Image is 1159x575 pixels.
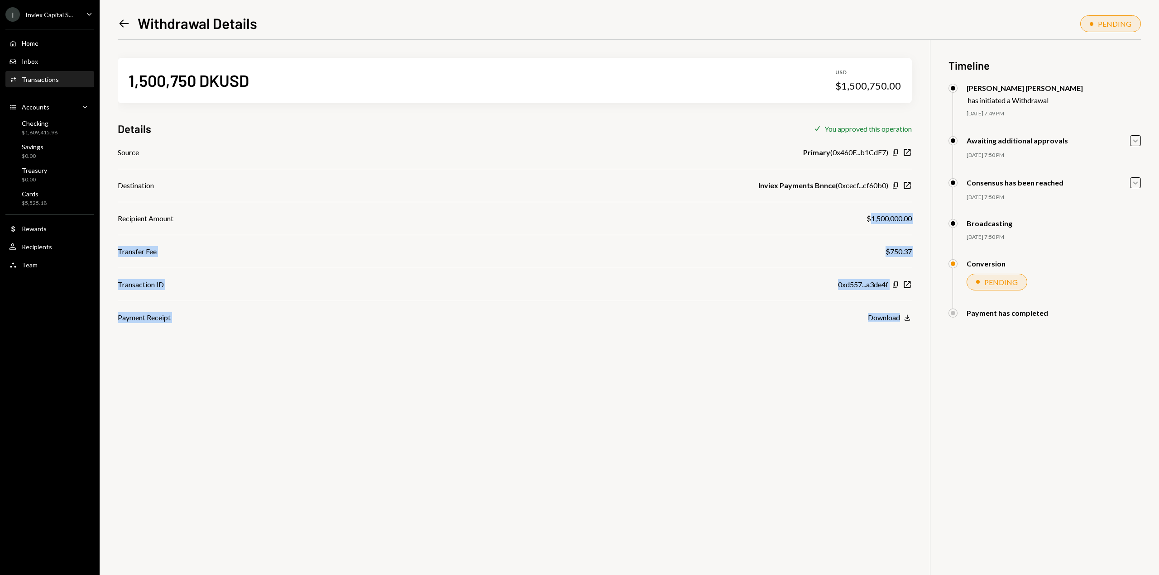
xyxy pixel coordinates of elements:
[5,220,94,237] a: Rewards
[22,119,57,127] div: Checking
[5,187,94,209] a: Cards$5,525.18
[22,57,38,65] div: Inbox
[967,233,1141,241] div: [DATE] 7:50 PM
[22,225,47,233] div: Rewards
[5,99,94,115] a: Accounts
[967,309,1048,317] div: Payment has completed
[5,164,94,185] a: Treasury$0.00
[758,180,836,191] b: Inviex Payments Bnnce
[868,313,912,323] button: Download
[118,121,151,136] h3: Details
[22,243,52,251] div: Recipients
[967,136,1068,145] div: Awaiting additional approvals
[22,76,59,83] div: Transactions
[803,147,830,158] b: Primary
[22,261,38,269] div: Team
[5,7,20,22] div: I
[5,53,94,69] a: Inbox
[22,103,49,111] div: Accounts
[5,117,94,138] a: Checking$1,609,415.98
[5,140,94,162] a: Savings$0.00
[868,313,900,322] div: Download
[5,71,94,87] a: Transactions
[22,166,47,174] div: Treasury
[967,152,1141,159] div: [DATE] 7:50 PM
[835,69,901,76] div: USD
[803,147,888,158] div: ( 0x460F...b1CdE7 )
[118,279,164,290] div: Transaction ID
[5,35,94,51] a: Home
[1098,19,1131,28] div: PENDING
[118,180,154,191] div: Destination
[758,180,888,191] div: ( 0xcecf...cf60b0 )
[968,96,1083,105] div: has initiated a Withdrawal
[22,39,38,47] div: Home
[867,213,912,224] div: $1,500,000.00
[22,129,57,137] div: $1,609,415.98
[25,11,73,19] div: Inviex Capital S...
[984,278,1018,286] div: PENDING
[22,200,47,207] div: $5,525.18
[886,246,912,257] div: $750.37
[835,80,901,92] div: $1,500,750.00
[118,147,139,158] div: Source
[118,246,157,257] div: Transfer Fee
[967,84,1083,92] div: [PERSON_NAME] [PERSON_NAME]
[118,312,171,323] div: Payment Receipt
[22,152,43,160] div: $0.00
[129,70,249,90] div: 1,500,750 DKUSD
[118,213,173,224] div: Recipient Amount
[967,219,1012,228] div: Broadcasting
[138,14,257,32] h1: Withdrawal Details
[967,259,1006,268] div: Conversion
[824,124,912,133] div: You approved this operation
[838,279,888,290] div: 0xd557...a3de4f
[5,238,94,255] a: Recipients
[22,190,47,198] div: Cards
[967,178,1063,187] div: Consensus has been reached
[22,143,43,151] div: Savings
[967,110,1141,118] div: [DATE] 7:49 PM
[5,257,94,273] a: Team
[967,194,1141,201] div: [DATE] 7:50 PM
[948,58,1141,73] h3: Timeline
[22,176,47,184] div: $0.00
